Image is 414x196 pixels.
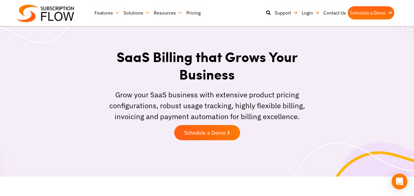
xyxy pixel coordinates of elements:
a: Contact Us [321,6,348,19]
a: Support [273,6,300,19]
span: Schedule a Demo [184,130,226,135]
a: Features [93,6,122,19]
a: Resources [152,6,184,19]
div: Grow your SaaS business with extensive product pricing configurations, robust usage tracking, hig... [97,89,317,122]
a: Pricing [184,6,203,19]
img: Subscriptionflow [16,5,74,22]
a: Login [300,6,321,19]
a: Solutions [122,6,152,19]
h1: SaaS Billing that Grows Your Business [97,48,317,82]
a: Schedule a Demo [174,125,240,140]
a: Schedule a Demo [348,6,394,19]
div: Open Intercom Messenger [392,174,407,189]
